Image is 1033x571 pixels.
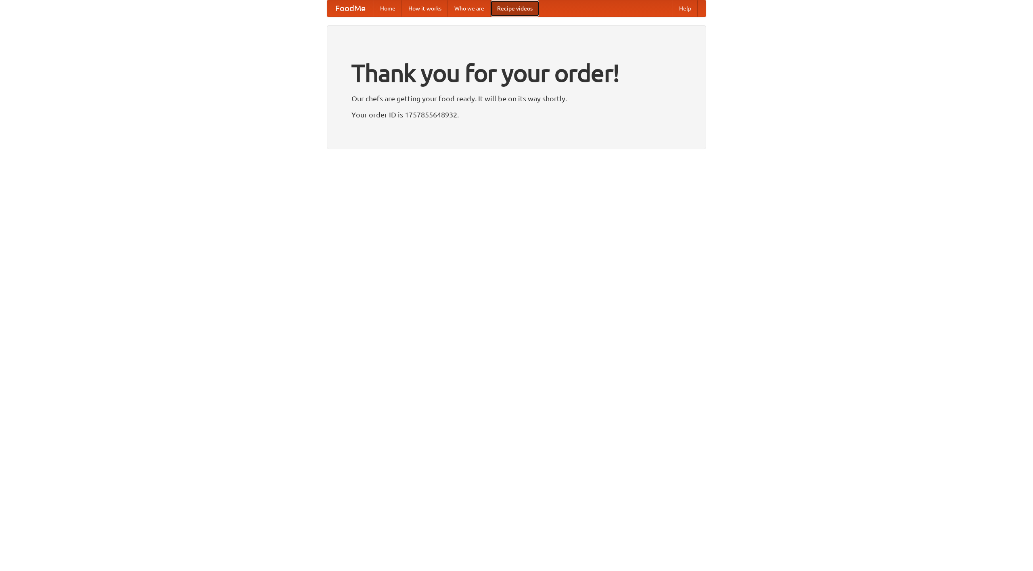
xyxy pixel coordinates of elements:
p: Our chefs are getting your food ready. It will be on its way shortly. [351,92,682,105]
a: Recipe videos [491,0,539,17]
h1: Thank you for your order! [351,54,682,92]
p: Your order ID is 1757855648932. [351,109,682,121]
a: Help [673,0,698,17]
a: Who we are [448,0,491,17]
a: Home [374,0,402,17]
a: How it works [402,0,448,17]
a: FoodMe [327,0,374,17]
